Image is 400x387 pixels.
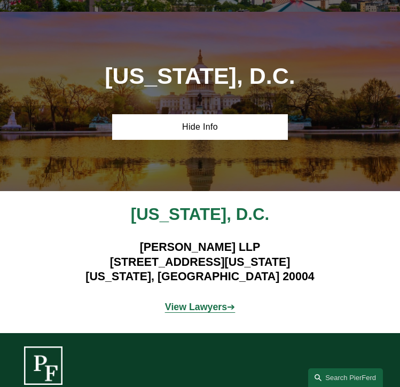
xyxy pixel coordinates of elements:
a: Hide Info [112,114,288,140]
a: View Lawyers➔ [165,302,235,312]
h1: [US_STATE], D.C. [24,63,376,89]
a: Search this site [308,368,383,387]
strong: View Lawyers [165,302,227,312]
h4: [PERSON_NAME] LLP [STREET_ADDRESS][US_STATE] [US_STATE], [GEOGRAPHIC_DATA] 20004 [24,240,376,283]
span: [US_STATE], D.C. [131,205,269,224]
span: ➔ [165,302,235,312]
